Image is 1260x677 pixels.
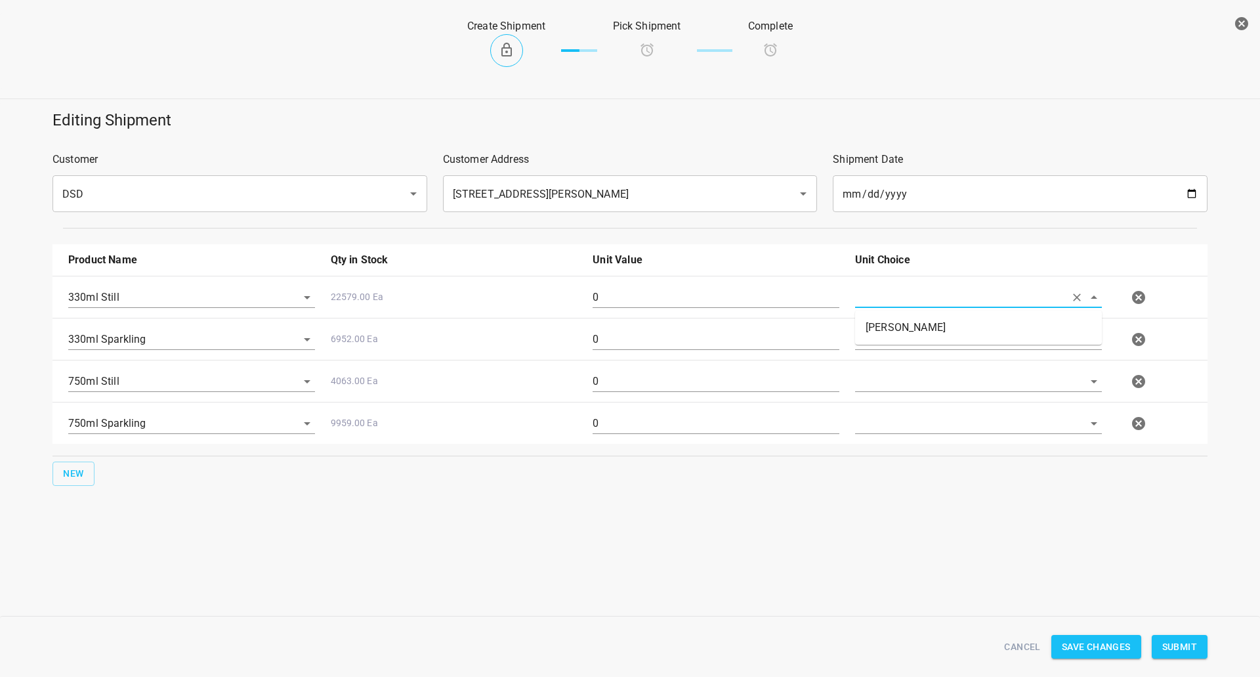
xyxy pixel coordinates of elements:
h5: Editing Shipment [52,110,1207,131]
p: 4063.00 Ea [331,374,577,388]
span: Submit [1162,639,1197,655]
p: Pick Shipment [613,18,681,34]
button: Open [404,185,423,203]
button: Open [298,414,316,433]
p: Product Name [68,252,315,268]
span: Cancel [1004,639,1040,655]
p: 9959.00 Ea [331,416,577,430]
p: Customer Address [443,152,818,167]
button: Open [794,185,812,203]
button: Submit [1152,635,1207,659]
p: Customer [52,152,427,167]
span: Save Changes [1062,639,1131,655]
button: Open [298,372,316,391]
button: Cancel [999,635,1045,659]
p: Complete [748,18,793,34]
button: Open [1085,372,1103,391]
button: Open [298,288,316,307]
button: Close [1085,288,1103,307]
p: 6952.00 Ea [331,332,577,346]
p: Shipment Date [833,152,1207,167]
p: Create Shipment [467,18,545,34]
p: 22579.00 Ea [331,290,577,304]
button: Save Changes [1051,635,1141,659]
button: Clear [1068,288,1086,307]
button: Open [298,330,316,349]
button: Open [1085,414,1103,433]
p: Qty in Stock [331,252,577,268]
li: [PERSON_NAME] [855,316,1102,339]
span: New [63,466,84,482]
p: Unit Choice [855,252,1102,268]
button: New [52,462,94,486]
p: Unit Value [593,252,839,268]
